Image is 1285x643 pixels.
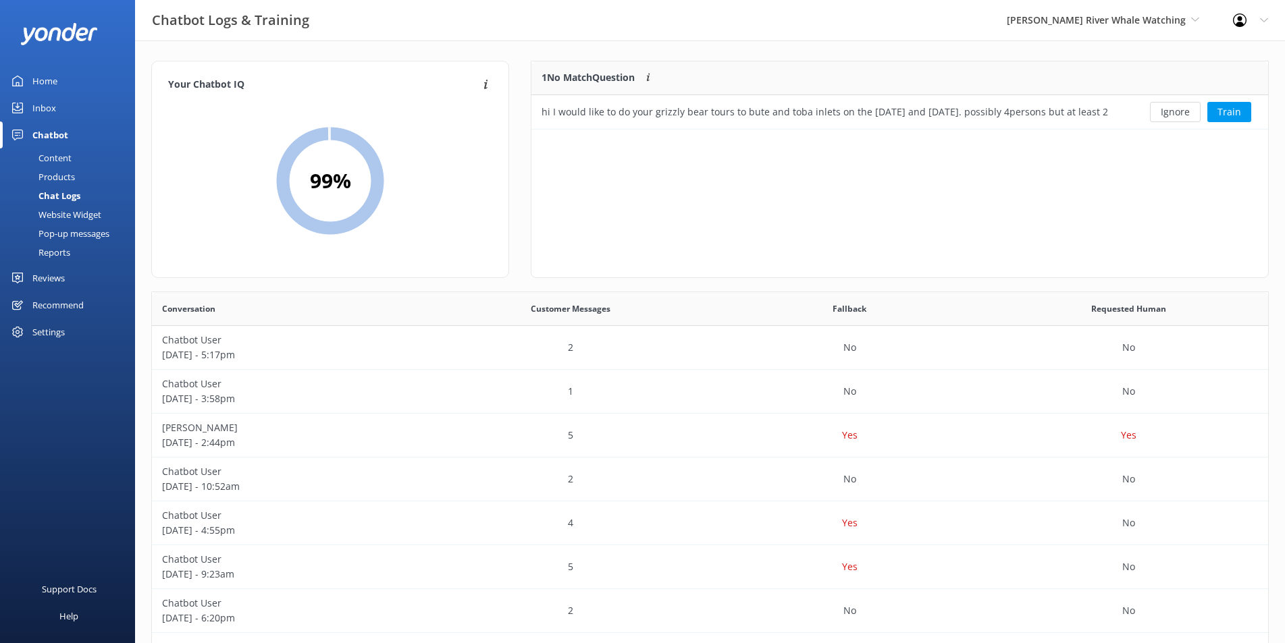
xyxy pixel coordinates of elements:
p: No [843,384,856,399]
h3: Chatbot Logs & Training [152,9,309,31]
p: [DATE] - 6:20pm [162,611,421,625]
p: No [1122,340,1135,355]
p: 5 [568,428,573,443]
p: Yes [842,559,858,574]
div: Website Widget [8,205,101,224]
p: [DATE] - 4:55pm [162,523,421,538]
a: Reports [8,243,135,262]
div: Products [8,167,75,186]
p: Chatbot User [162,376,421,391]
p: [DATE] - 9:23am [162,567,421,582]
button: Train [1207,102,1251,122]
h2: 99 % [310,165,351,197]
p: Yes [842,515,858,530]
p: Chatbot User [162,552,421,567]
p: 2 [568,340,573,355]
p: No [1122,384,1135,399]
div: Chatbot [32,121,68,148]
p: 4 [568,515,573,530]
a: Content [8,148,135,167]
p: No [1122,472,1135,486]
div: Inbox [32,94,56,121]
div: row [152,501,1268,545]
div: row [152,589,1268,633]
div: Reviews [32,264,65,291]
p: No [1122,515,1135,530]
button: Ignore [1150,102,1201,122]
span: [PERSON_NAME] River Whale Watching [1007,13,1186,26]
div: Support Docs [42,576,97,603]
div: row [152,370,1268,414]
a: Chat Logs [8,186,135,205]
p: [DATE] - 2:44pm [162,435,421,450]
p: No [843,603,856,618]
div: row [152,414,1268,457]
img: yonder-white-logo.png [20,23,98,45]
a: Website Widget [8,205,135,224]
p: Yes [842,428,858,443]
p: Chatbot User [162,464,421,479]
div: row [152,457,1268,501]
div: Settings [32,318,65,345]
p: 2 [568,472,573,486]
p: Yes [1121,428,1136,443]
p: No [1122,603,1135,618]
div: row [531,95,1268,129]
div: Reports [8,243,70,262]
div: Home [32,67,57,94]
div: row [152,326,1268,370]
p: [DATE] - 3:58pm [162,391,421,406]
div: Recommend [32,291,84,318]
a: Pop-up messages [8,224,135,243]
div: grid [531,95,1268,129]
div: hi I would like to do your grizzly bear tours to bute and toba inlets on the [DATE] and [DATE]. p... [542,105,1108,119]
div: Pop-up messages [8,224,109,243]
span: Fallback [833,302,866,315]
p: [DATE] - 5:17pm [162,347,421,362]
span: Requested Human [1091,302,1166,315]
p: No [1122,559,1135,574]
p: Chatbot User [162,596,421,611]
p: 5 [568,559,573,574]
a: Products [8,167,135,186]
p: 1 No Match Question [542,70,635,85]
div: Help [59,603,78,630]
p: Chatbot User [162,508,421,523]
p: 1 [568,384,573,399]
p: No [843,472,856,486]
div: row [152,545,1268,589]
p: 2 [568,603,573,618]
p: [DATE] - 10:52am [162,479,421,494]
span: Conversation [162,302,215,315]
p: [PERSON_NAME] [162,420,421,435]
div: Content [8,148,72,167]
span: Customer Messages [531,302,610,315]
p: Chatbot User [162,333,421,347]
h4: Your Chatbot IQ [168,78,479,92]
div: Chat Logs [8,186,80,205]
p: No [843,340,856,355]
